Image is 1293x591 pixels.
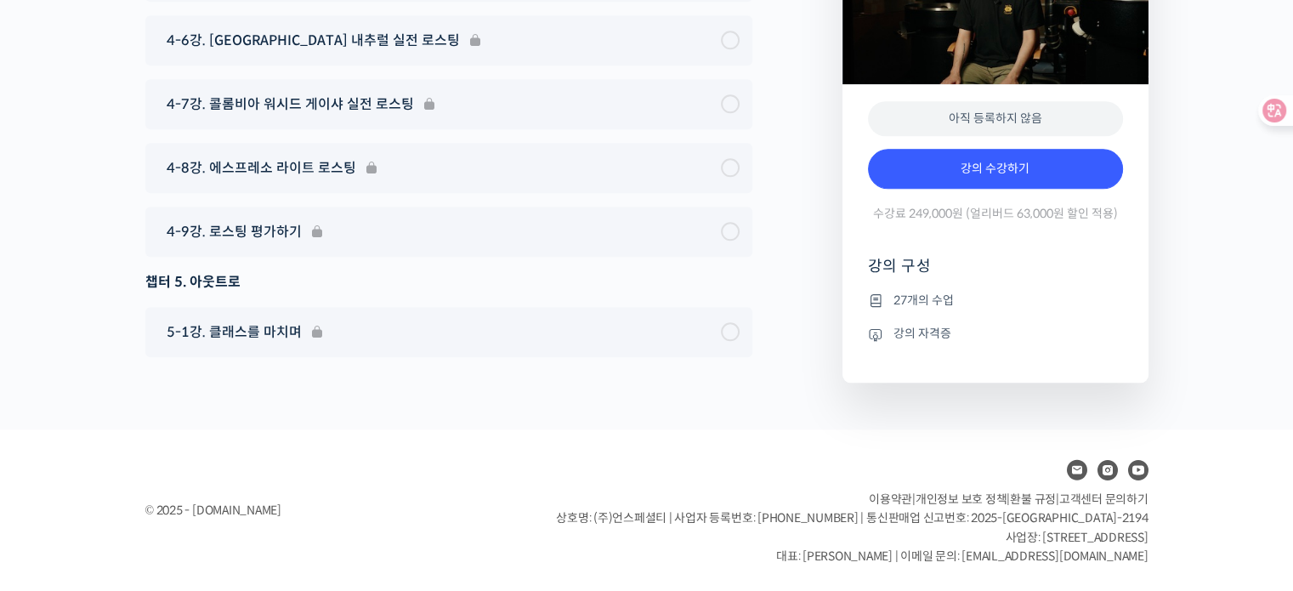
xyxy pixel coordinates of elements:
[1059,492,1148,507] span: 고객센터 문의하기
[1010,492,1056,507] a: 환불 규정
[112,470,219,513] a: 대화
[5,470,112,513] a: 홈
[156,497,176,510] span: 대화
[873,206,1118,222] span: 수강료 249,000원 (얼리버드 63,000원 할인 적용)
[916,492,1007,507] a: 개인정보 보호 정책
[869,492,912,507] a: 이용약관
[868,290,1123,310] li: 27개의 수업
[263,496,283,509] span: 설정
[868,256,1123,290] h4: 강의 구성
[868,101,1123,136] div: 아직 등록하지 않음
[145,499,514,522] div: © 2025 - [DOMAIN_NAME]
[868,324,1123,344] li: 강의 자격증
[145,270,752,293] div: 챕터 5. 아웃트로
[556,490,1148,566] p: | | | 상호명: (주)언스페셜티 | 사업자 등록번호: [PHONE_NUMBER] | 통신판매업 신고번호: 2025-[GEOGRAPHIC_DATA]-2194 사업장: [ST...
[219,470,326,513] a: 설정
[868,149,1123,190] a: 강의 수강하기
[54,496,64,509] span: 홈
